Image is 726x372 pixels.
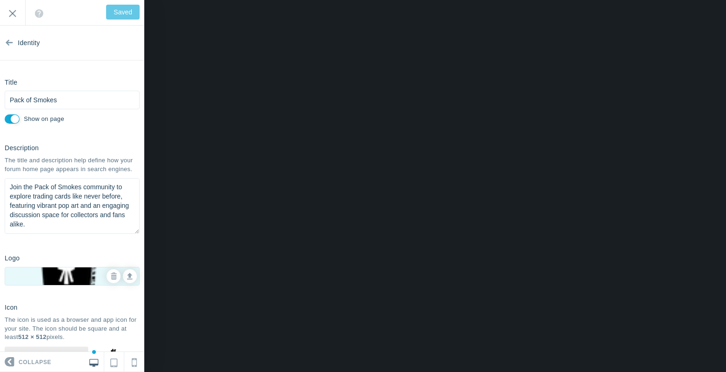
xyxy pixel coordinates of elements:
h6: Icon [5,304,18,311]
h6: Description [5,145,39,152]
span: Identity [18,26,40,60]
h6: Logo [5,255,20,262]
b: 512 × 512 [18,333,47,340]
div: The title and description help define how your forum home page appears in search engines. [5,156,140,173]
span: Collapse [19,352,51,372]
img: favicon.ico [5,209,139,343]
input: Display the title on the body of the page [5,114,20,124]
label: Display the title on the body of the page [24,115,64,124]
textarea: Join the Pack of Smokes community to explore trading cards like never before, featuring vibrant p... [5,178,140,234]
h6: Title [5,79,17,86]
div: The icon is used as a browser and app icon for your site. The icon should be square and at least ... [5,316,140,342]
